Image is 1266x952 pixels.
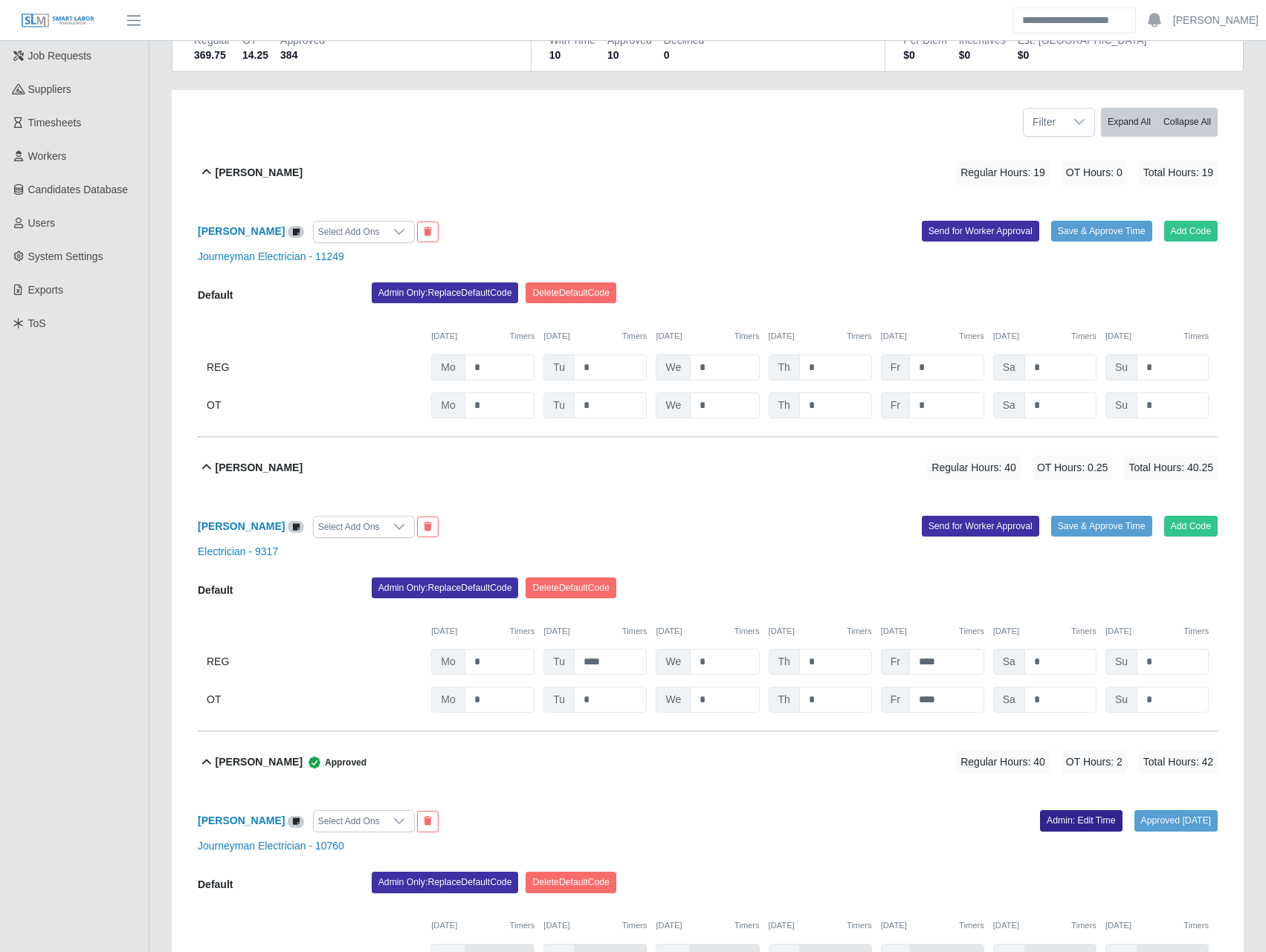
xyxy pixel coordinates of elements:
[881,330,984,343] div: [DATE]
[1062,750,1127,774] span: OT Hours: 2
[1105,625,1209,638] div: [DATE]
[1024,109,1065,136] span: Filter
[431,354,465,381] span: Mo
[510,330,535,343] button: Timers
[656,687,691,713] span: We
[431,919,535,932] div: [DATE]
[847,625,872,638] button: Timers
[664,48,704,62] dd: 0
[1105,919,1209,932] div: [DATE]
[847,919,872,932] button: Timers
[417,517,439,537] button: End Worker & Remove from the Timesheet
[656,625,759,638] div: [DATE]
[959,48,1006,62] dd: $0
[216,165,303,181] b: [PERSON_NAME]
[1040,810,1123,831] a: Admin: Edit Time
[198,732,1218,792] button: [PERSON_NAME] Approved Regular Hours: 40 OT Hours: 2 Total Hours: 42
[194,48,230,62] dd: 369.75
[288,815,304,826] a: View/Edit Notes
[431,625,535,638] div: [DATE]
[1033,456,1112,480] span: OT Hours: 0.25
[1183,625,1209,638] button: Timers
[198,250,344,262] a: Journeyman Electrician - 11249
[956,161,1050,185] span: Regular Hours: 19
[1157,108,1218,137] button: Collapse All
[1105,354,1137,381] span: Su
[431,649,465,675] span: Mo
[28,250,103,262] span: System Settings
[207,649,422,675] div: REG
[881,919,984,932] div: [DATE]
[734,919,760,932] button: Timers
[28,50,92,62] span: Job Requests
[216,460,303,476] b: [PERSON_NAME]
[198,878,233,890] b: Default
[510,919,535,932] button: Timers
[956,750,1050,774] span: Regular Hours: 40
[881,687,910,713] span: Fr
[543,354,575,381] span: Tu
[1164,221,1218,242] button: Add Code
[734,330,760,343] button: Timers
[198,545,278,557] a: Electrician - 9317
[314,221,384,242] div: Select Add Ons
[993,330,1097,343] div: [DATE]
[21,13,95,29] img: SLM Logo
[769,354,800,381] span: Th
[1101,108,1218,137] div: bulk actions
[922,516,1039,537] button: Send for Worker Approval
[1071,919,1097,932] button: Timers
[927,456,1021,480] span: Regular Hours: 40
[1071,625,1097,638] button: Timers
[1105,687,1137,713] span: Su
[622,919,647,932] button: Timers
[1183,330,1209,343] button: Timers
[314,517,384,537] div: Select Add Ons
[28,117,82,129] span: Timesheets
[622,625,647,638] button: Timers
[656,649,691,675] span: We
[207,687,422,713] div: OT
[1105,330,1209,343] div: [DATE]
[431,392,465,418] span: Mo
[1183,919,1209,932] button: Timers
[198,289,233,301] b: Default
[622,330,647,343] button: Timers
[769,392,800,418] span: Th
[198,438,1218,498] button: [PERSON_NAME] Regular Hours: 40 OT Hours: 0.25 Total Hours: 40.25
[881,354,910,381] span: Fr
[1018,48,1147,62] dd: $0
[881,392,910,418] span: Fr
[1062,161,1127,185] span: OT Hours: 0
[207,354,422,381] div: REG
[1105,649,1137,675] span: Su
[1134,810,1218,831] a: Approved [DATE]
[417,221,439,242] button: End Worker & Remove from the Timesheet
[431,330,535,343] div: [DATE]
[314,811,384,832] div: Select Add Ons
[372,872,519,893] button: Admin Only:ReplaceDefaultCode
[993,625,1097,638] div: [DATE]
[543,649,575,675] span: Tu
[543,919,647,932] div: [DATE]
[656,354,691,381] span: We
[607,48,652,62] dd: 10
[417,811,439,832] button: End Worker & Remove from the Timesheet
[1051,221,1152,242] button: Save & Approve Time
[510,625,535,638] button: Timers
[1105,392,1137,418] span: Su
[1101,108,1157,137] button: Expand All
[28,83,71,95] span: Suppliers
[28,150,67,162] span: Workers
[881,625,984,638] div: [DATE]
[1013,7,1136,33] input: Search
[198,520,285,532] a: [PERSON_NAME]
[198,143,1218,203] button: [PERSON_NAME] Regular Hours: 19 OT Hours: 0 Total Hours: 19
[198,225,285,237] a: [PERSON_NAME]
[1051,516,1152,537] button: Save & Approve Time
[734,625,760,638] button: Timers
[993,687,1025,713] span: Sa
[543,330,647,343] div: [DATE]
